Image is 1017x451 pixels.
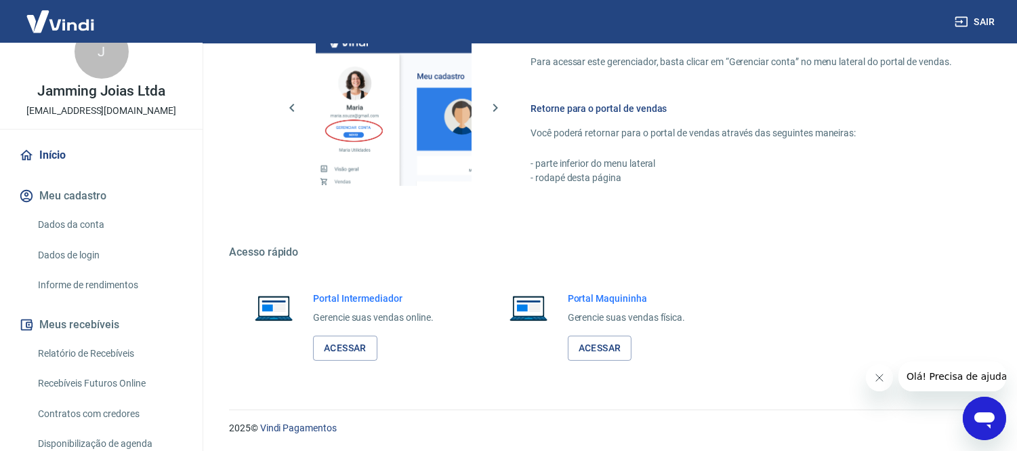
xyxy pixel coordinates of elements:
[952,9,1001,35] button: Sair
[245,292,302,324] img: Imagem de um notebook aberto
[75,24,129,79] div: J
[229,246,984,259] h5: Acesso rápido
[37,84,165,98] p: Jamming Joias Ltda
[16,1,104,42] img: Vindi
[8,9,114,20] span: Olá! Precisa de ajuda?
[33,211,186,239] a: Dados da conta
[33,370,186,397] a: Recebíveis Futuros Online
[313,292,434,305] h6: Portal Intermediador
[531,171,952,185] p: - rodapé desta página
[313,336,377,361] a: Acessar
[33,340,186,368] a: Relatório de Recebíveis
[531,102,952,115] h6: Retorne para o portal de vendas
[568,311,686,325] p: Gerencie suas vendas física.
[229,421,984,435] p: 2025 ©
[531,126,952,140] p: Você poderá retornar para o portal de vendas através das seguintes maneiras:
[316,30,472,186] img: Imagem da dashboard mostrando o botão de gerenciar conta na sidebar no lado esquerdo
[866,364,893,391] iframe: Fechar mensagem
[16,140,186,170] a: Início
[898,361,1006,391] iframe: Mensagem da empresa
[568,292,686,305] h6: Portal Maquininha
[33,271,186,299] a: Informe de rendimentos
[568,336,632,361] a: Acessar
[531,55,952,69] p: Para acessar este gerenciador, basta clicar em “Gerenciar conta” no menu lateral do portal de ven...
[33,241,186,269] a: Dados de login
[260,423,337,433] a: Vindi Pagamentos
[963,397,1006,440] iframe: Botão para abrir a janela de mensagens
[16,181,186,211] button: Meu cadastro
[16,310,186,340] button: Meus recebíveis
[26,104,176,118] p: [EMAIL_ADDRESS][DOMAIN_NAME]
[500,292,557,324] img: Imagem de um notebook aberto
[531,157,952,171] p: - parte inferior do menu lateral
[313,311,434,325] p: Gerencie suas vendas online.
[33,400,186,428] a: Contratos com credores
